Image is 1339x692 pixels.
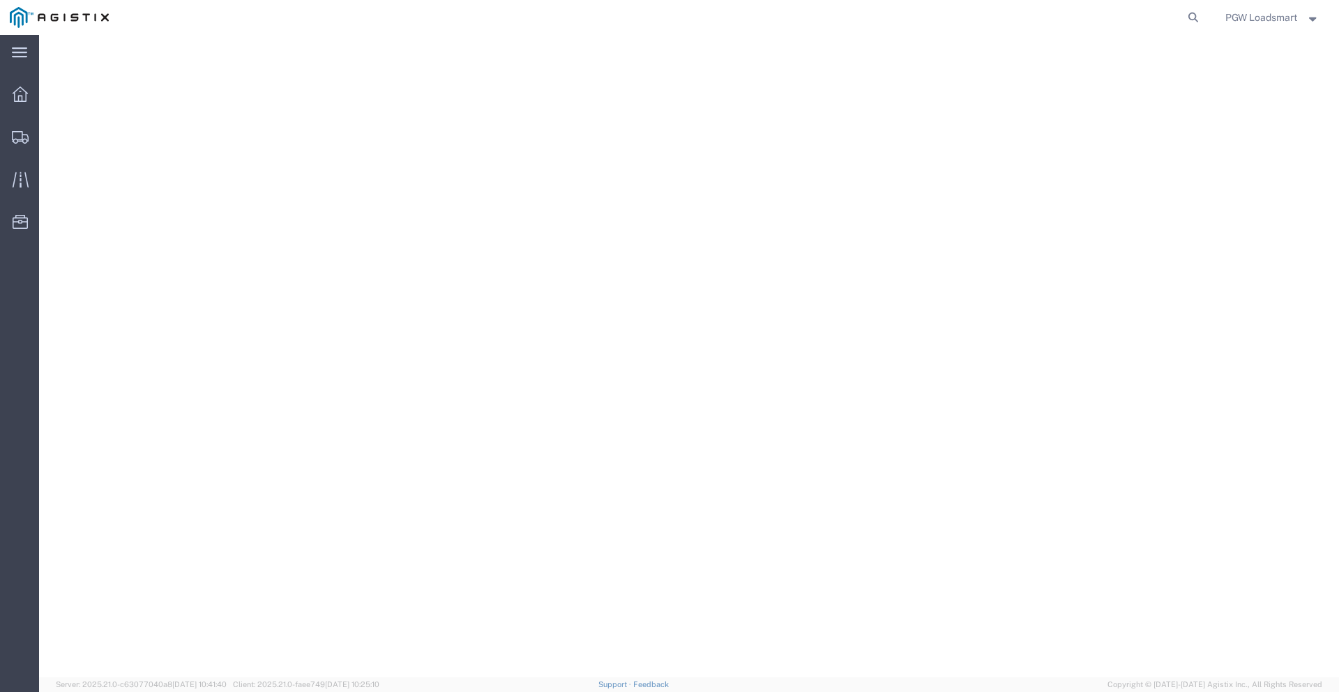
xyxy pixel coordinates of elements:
span: Copyright © [DATE]-[DATE] Agistix Inc., All Rights Reserved [1107,679,1322,691]
button: PGW Loadsmart [1225,9,1320,26]
span: [DATE] 10:25:10 [325,680,379,689]
a: Feedback [633,680,669,689]
span: Server: 2025.21.0-c63077040a8 [56,680,227,689]
span: [DATE] 10:41:40 [172,680,227,689]
span: PGW Loadsmart [1225,10,1297,25]
a: Support [598,680,633,689]
img: logo [10,7,109,28]
span: Client: 2025.21.0-faee749 [233,680,379,689]
iframe: FS Legacy Container [39,35,1339,677]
